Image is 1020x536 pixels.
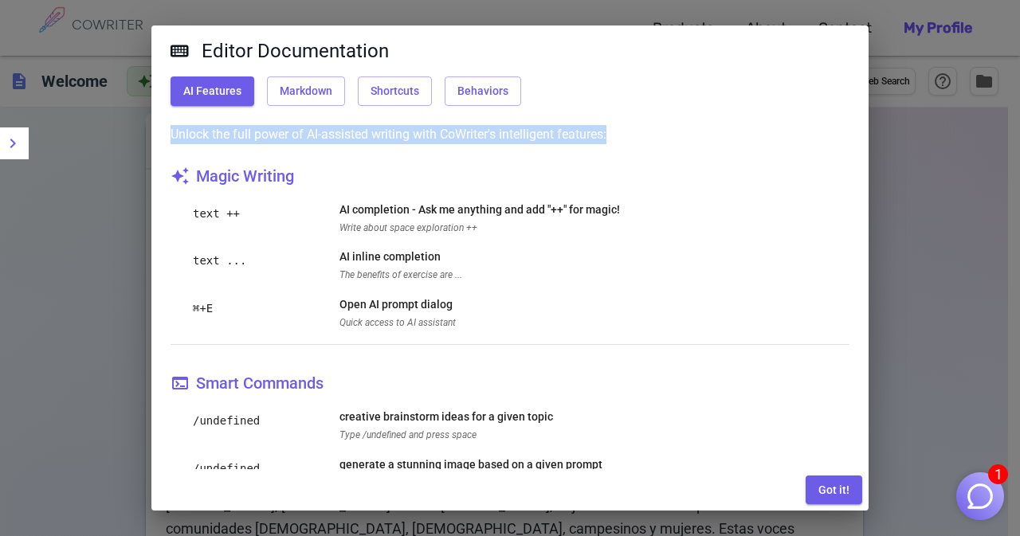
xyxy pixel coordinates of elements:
[965,481,995,511] img: Close chat
[339,201,849,217] p: AI completion - Ask me anything and add "++" for magic!
[196,370,324,396] h6: Smart Commands
[339,315,849,331] span: Quick access to AI assistant
[339,296,849,312] p: Open AI prompt dialog
[183,457,269,479] p: /undefined
[183,249,256,272] p: text ...
[339,248,849,264] p: AI inline completion
[183,409,269,432] p: /undefined
[339,221,849,237] span: Write about space exploration ++
[171,374,190,393] span: terminal
[171,76,254,106] button: AI Features
[339,456,849,472] p: generate a stunning image based on a given prompt
[267,76,345,106] button: Markdown
[988,464,1008,484] span: 1
[202,38,389,64] h5: Editor Documentation
[339,409,849,424] p: creative brainstorm ideas for a given topic
[183,202,249,225] p: text ++
[358,76,432,106] button: Shortcuts
[183,297,222,319] p: ⌘+E
[339,268,849,284] span: The benefits of exercise are ...
[339,428,849,444] span: Type /undefined and press space
[171,125,849,144] p: Unlock the full power of AI-assisted writing with CoWriter's intelligent features:
[445,76,521,106] button: Behaviors
[806,475,862,505] button: Got it!
[196,163,294,189] h6: Magic Writing
[171,166,190,186] span: auto_awesome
